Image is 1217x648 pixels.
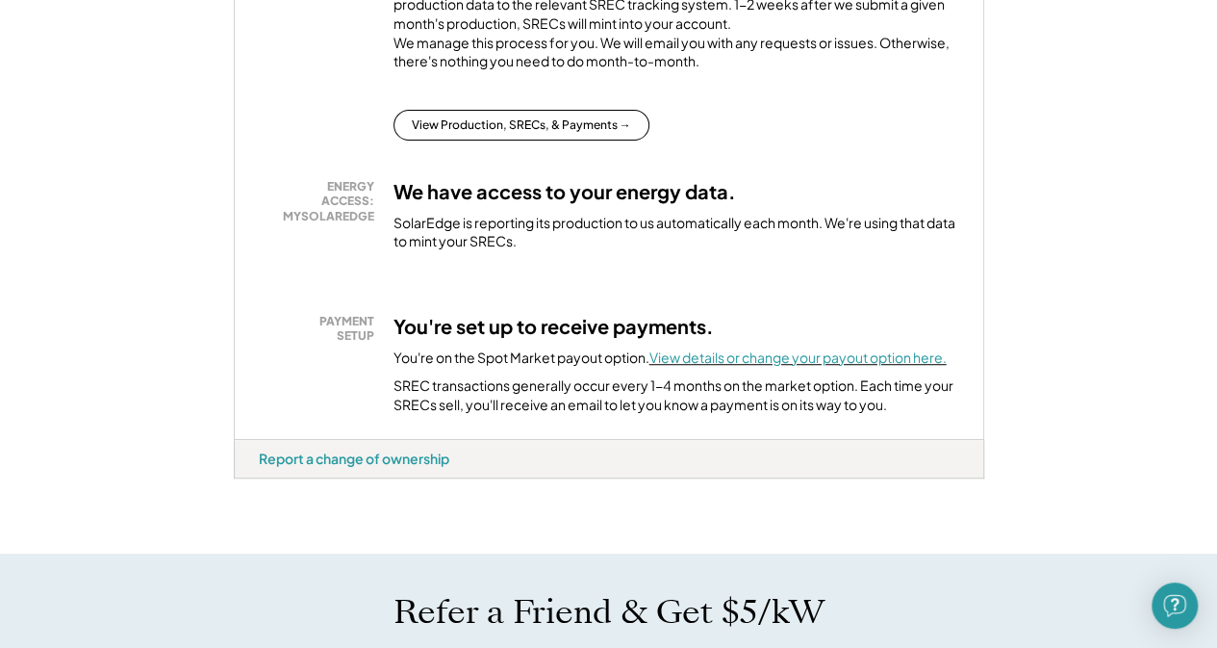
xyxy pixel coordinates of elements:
h3: We have access to your energy data. [393,179,736,204]
div: lsuxhohi - VA Distributed [234,479,296,486]
div: SolarEdge is reporting its production to us automatically each month. We're using that data to mi... [393,214,959,251]
button: View Production, SRECs, & Payments → [393,110,649,141]
div: You're on the Spot Market payout option. [393,349,947,368]
div: ENERGY ACCESS: MYSOLAREDGE [268,179,374,224]
div: Report a change of ownership [259,450,449,467]
div: PAYMENT SETUP [268,314,374,344]
h3: You're set up to receive payments. [393,314,714,339]
div: Open Intercom Messenger [1152,583,1198,629]
div: SREC transactions generally occur every 1-4 months on the market option. Each time your SRECs sel... [393,376,959,414]
a: View details or change your payout option here. [649,349,947,366]
h1: Refer a Friend & Get $5/kW [393,592,824,633]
